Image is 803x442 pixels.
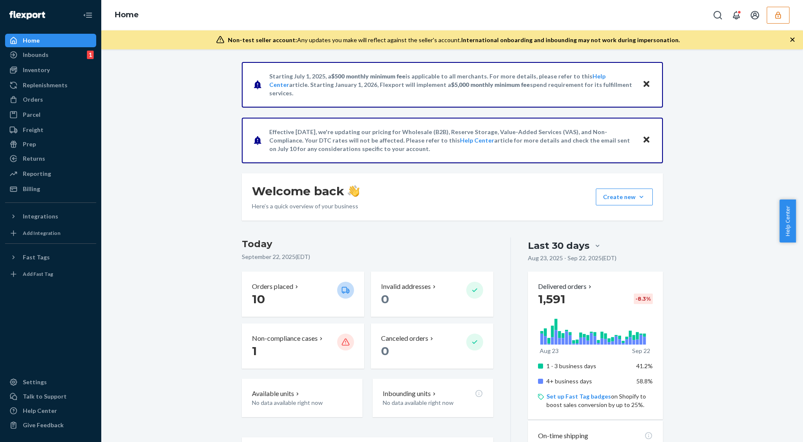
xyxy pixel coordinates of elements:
span: 0 [381,344,389,358]
span: International onboarding and inbounding may not work during impersonation. [461,36,680,43]
a: Home [115,10,139,19]
span: 41.2% [636,362,653,369]
span: Non-test seller account: [228,36,297,43]
p: Orders placed [252,282,293,291]
p: No data available right now [252,399,352,407]
button: Open Search Box [709,7,726,24]
h1: Welcome back [252,183,360,199]
button: Create new [596,189,653,205]
p: on Shopify to boost sales conversion by up to 25%. [546,392,652,409]
a: Reporting [5,167,96,181]
button: Invalid addresses 0 [371,272,493,317]
button: Fast Tags [5,251,96,264]
div: Talk to Support [23,392,67,401]
p: Sep 22 [632,347,650,355]
div: Orders [23,95,43,104]
span: 58.8% [636,377,653,385]
a: Freight [5,123,96,137]
button: Give Feedback [5,418,96,432]
button: Talk to Support [5,390,96,403]
div: Returns [23,154,45,163]
div: Last 30 days [528,239,589,252]
div: Freight [23,126,43,134]
div: Add Fast Tag [23,270,53,278]
p: Here’s a quick overview of your business [252,202,360,210]
div: Any updates you make will reflect against the seller's account. [228,36,680,44]
div: Help Center [23,407,57,415]
div: Prep [23,140,36,148]
button: Integrations [5,210,96,223]
span: 1,591 [538,292,565,306]
a: Prep [5,137,96,151]
a: Inbounds1 [5,48,96,62]
a: Replenishments [5,78,96,92]
a: Returns [5,152,96,165]
button: Close [641,78,652,91]
div: Parcel [23,110,41,119]
div: Settings [23,378,47,386]
div: Home [23,36,40,45]
img: hand-wave emoji [348,185,360,197]
a: Inventory [5,63,96,77]
button: Non-compliance cases 1 [242,323,364,369]
a: Settings [5,375,96,389]
p: 1 - 3 business days [546,362,630,370]
iframe: Opens a widget where you can chat to one of our agents [748,417,795,438]
p: No data available right now [383,399,483,407]
p: Aug 23 [540,347,559,355]
div: Reporting [23,170,51,178]
span: 0 [381,292,389,306]
span: $5,000 monthly minimum fee [451,81,530,88]
div: 1 [87,51,94,59]
a: Home [5,34,96,47]
button: Open account menu [746,7,763,24]
a: Add Integration [5,226,96,240]
p: Non-compliance cases [252,334,318,343]
p: September 22, 2025 ( EDT ) [242,253,494,261]
a: Add Fast Tag [5,267,96,281]
span: $500 monthly minimum fee [331,73,406,80]
a: Billing [5,182,96,196]
a: Help Center [460,137,494,144]
span: 10 [252,292,265,306]
div: Integrations [23,212,58,221]
span: 1 [252,344,257,358]
p: Available units [252,389,294,399]
button: Open notifications [728,7,745,24]
div: Inbounds [23,51,49,59]
p: Aug 23, 2025 - Sep 22, 2025 ( EDT ) [528,254,616,262]
div: Give Feedback [23,421,64,429]
p: Starting July 1, 2025, a is applicable to all merchants. For more details, please refer to this a... [269,72,634,97]
a: Set up Fast Tag badges [546,393,611,400]
p: Inbounding units [383,389,431,399]
button: Close Navigation [79,7,96,24]
button: Inbounding unitsNo data available right now [373,379,493,417]
ol: breadcrumbs [108,3,146,27]
button: Orders placed 10 [242,272,364,317]
div: Add Integration [23,229,60,237]
div: Inventory [23,66,50,74]
p: 4+ business days [546,377,630,385]
p: Canceled orders [381,334,428,343]
button: Close [641,134,652,146]
p: Invalid addresses [381,282,431,291]
div: Fast Tags [23,253,50,261]
button: Delivered orders [538,282,593,291]
div: -8.3 % [634,294,653,304]
img: Flexport logo [9,11,45,19]
a: Parcel [5,108,96,121]
h3: Today [242,237,494,251]
p: On-time shipping [538,431,588,441]
a: Orders [5,93,96,106]
button: Canceled orders 0 [371,323,493,369]
p: Effective [DATE], we're updating our pricing for Wholesale (B2B), Reserve Storage, Value-Added Se... [269,128,634,153]
div: Billing [23,185,40,193]
button: Help Center [779,199,796,243]
div: Replenishments [23,81,68,89]
a: Help Center [5,404,96,418]
button: Available unitsNo data available right now [242,379,362,417]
